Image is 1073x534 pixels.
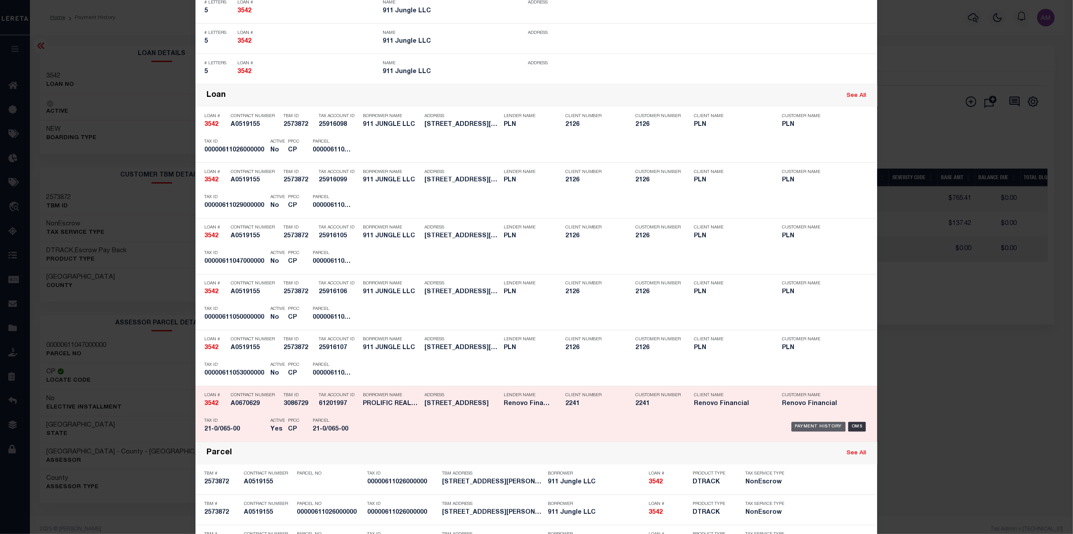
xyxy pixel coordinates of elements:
h5: PLN [504,345,552,352]
h5: 21-0/065-00 [313,426,352,434]
p: PPCC [288,195,299,200]
h5: 112 Quaker Lane Scituate, RI 02857 [424,401,499,408]
p: Customer Name [782,169,857,175]
p: Loan # [237,61,378,66]
p: Parcel No [297,502,363,507]
p: TBM # [204,471,240,477]
p: Tax ID [367,502,438,507]
h5: PLN [694,121,769,129]
h5: 2126 [565,289,623,296]
h5: 3542 [237,7,378,15]
p: Client Name [694,114,769,119]
p: Customer Number [636,337,681,342]
h5: A0519155 [244,509,292,517]
strong: 3542 [237,8,251,14]
p: Tax ID [204,251,266,256]
h5: 3542 [204,121,226,129]
p: Parcel [313,363,352,368]
h5: 00000611050000000 [313,314,352,322]
h5: 911 Jungle LLC [383,68,524,76]
p: Tax Account ID [319,393,358,398]
strong: 3542 [204,345,218,351]
p: Address [424,114,499,119]
p: TBM Address [442,502,543,507]
p: TBM ID [284,281,314,287]
p: Client Name [694,281,769,287]
strong: 3542 [204,401,218,407]
h5: 911 Jungle LLC [548,509,645,517]
p: Client Number [565,337,623,342]
h5: 911 JUNGLE LLC [363,177,420,184]
p: Customer Name [782,337,857,342]
h5: 911 JUNGLE LLC [363,121,420,129]
h5: 2126 [636,345,680,352]
h5: 00000611053000000 [204,370,266,378]
div: OMS [848,422,867,432]
h5: 25916107 [319,345,358,352]
h5: No [270,314,284,322]
p: Tax Account ID [319,114,358,119]
div: Payment History [792,422,846,432]
h5: 3542 [237,68,378,76]
h5: PLN [504,233,552,240]
h5: 00000611026000000 [297,509,363,517]
p: Client Number [565,393,623,398]
h5: 25916098 [319,121,358,129]
p: Client Name [694,337,769,342]
h5: No [270,203,284,210]
h5: A0519155 [231,289,279,296]
h5: 25916106 [319,289,358,296]
p: Customer Number [636,281,681,287]
h5: 3542 [649,479,689,486]
div: Loan [206,91,226,101]
h5: 5 [204,38,233,45]
h5: 2126 [636,177,680,184]
p: PPCC [288,307,299,312]
p: Customer Name [782,281,857,287]
p: Parcel [313,195,352,200]
h5: PLN [782,289,857,296]
p: # Letters [204,61,233,66]
h5: Renovo Financial [504,401,552,408]
h5: 3542 [204,289,226,296]
h5: 00000611029000000 [204,203,266,210]
p: Active [270,251,285,256]
a: See All [847,451,867,457]
p: Customer Number [636,169,681,175]
h5: 2828 El Tovar Dallas TX 75233 [424,121,499,129]
h5: 2573872 [284,289,314,296]
p: TBM ID [284,114,314,119]
h5: PLN [782,121,857,129]
h5: 2126 [636,289,680,296]
h5: PLN [694,345,769,352]
p: Customer Name [782,393,857,398]
p: Tax ID [204,363,266,368]
p: Borrower Name [363,225,420,231]
p: TBM ID [284,225,314,231]
p: Product Type [693,471,733,477]
p: Parcel [313,251,352,256]
p: Tax Account ID [319,337,358,342]
h5: 00000611053000000 [313,370,352,378]
h5: 3086729 [284,401,314,408]
h5: 00000611026000000 [204,147,266,154]
p: TBM ID [284,337,314,342]
h5: PLN [504,177,552,184]
h5: PLN [694,289,769,296]
strong: 3542 [204,177,218,184]
p: Customer Number [636,225,681,231]
p: Tax Account ID [319,225,358,231]
h5: 3542 [237,38,378,45]
p: Loan # [204,281,226,287]
p: Active [270,139,285,144]
h5: PLN [694,233,769,240]
h5: No [270,258,284,266]
p: Customer Number [636,114,681,119]
p: Loan # [204,114,226,119]
p: Lender Name [504,114,552,119]
p: Active [270,307,285,312]
h5: PLN [782,177,857,184]
h5: A0670629 [231,401,279,408]
p: Tax ID [367,471,438,477]
h5: 2828 El Tovar Dallas TX 75233 [424,345,499,352]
